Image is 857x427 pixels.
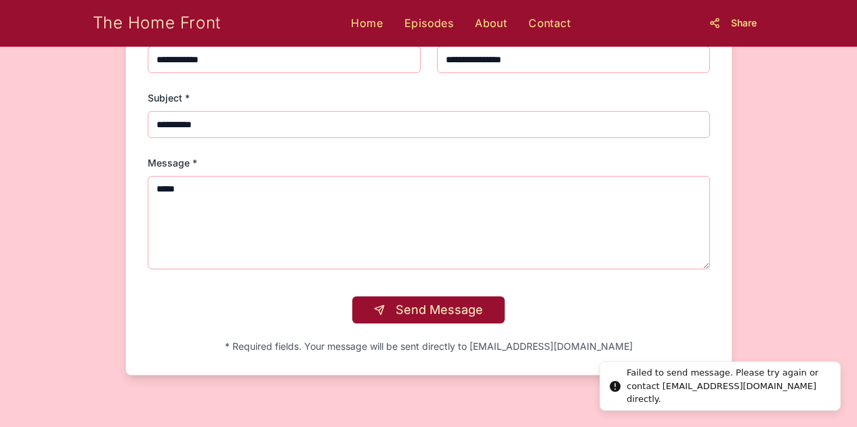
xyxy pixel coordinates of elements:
a: Episodes [404,15,453,31]
label: Message * [148,157,197,168]
p: * Required fields. Your message will be sent directly to [EMAIL_ADDRESS][DOMAIN_NAME] [148,340,710,353]
button: Share [701,11,765,35]
label: Subject * [148,92,190,104]
a: Contact [528,15,570,31]
a: Home [351,15,383,31]
button: Send Message [352,296,505,323]
div: Failed to send message. Please try again or contact [EMAIL_ADDRESS][DOMAIN_NAME] directly. [627,366,829,406]
span: Share [731,16,757,30]
a: About [475,15,507,31]
a: The Home Front [93,12,221,34]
